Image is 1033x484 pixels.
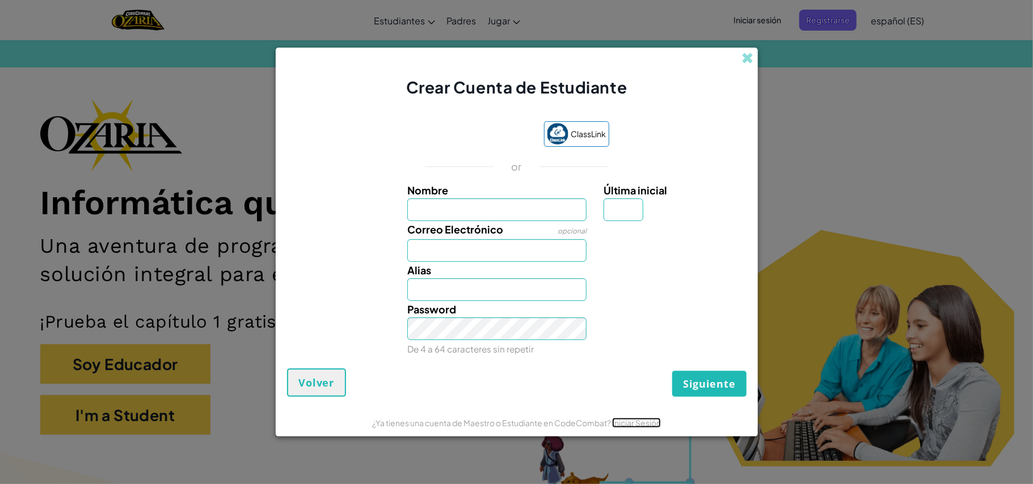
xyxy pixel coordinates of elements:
[407,184,448,197] span: Nombre
[558,227,587,235] span: opcional
[511,160,522,173] p: or
[407,343,534,354] small: De 4 a 64 caracteres sin repetir
[612,418,661,428] a: Iniciar Sesión
[407,264,431,277] span: Alias
[672,371,746,397] button: Siguiente
[407,303,456,316] span: Password
[571,126,606,142] span: ClassLink
[419,122,538,147] iframe: Botón de Acceder con Google
[299,376,334,389] span: Volver
[407,223,503,236] span: Correo Electrónico
[406,77,627,97] span: Crear Cuenta de Estudiante
[287,368,346,397] button: Volver
[604,184,667,197] span: Última inicial
[547,123,568,145] img: classlink-logo-small.png
[372,418,612,428] span: ¿Ya tienes una cuenta de Maestro o Estudiante en CodeCombat?
[683,377,735,390] span: Siguiente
